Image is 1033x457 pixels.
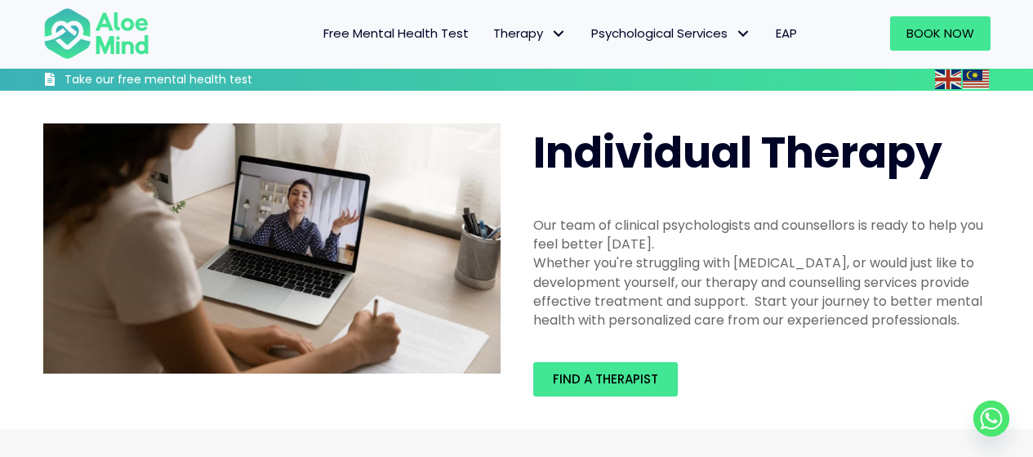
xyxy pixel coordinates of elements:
[311,16,481,51] a: Free Mental Health Test
[493,25,567,42] span: Therapy
[732,22,755,46] span: Psychological Services: submenu
[65,72,340,88] h3: Take our free mental health test
[935,69,961,89] img: en
[533,253,991,329] div: Whether you're struggling with [MEDICAL_DATA], or would just like to development yourself, our th...
[591,25,751,42] span: Psychological Services
[171,16,809,51] nav: Menu
[776,25,797,42] span: EAP
[533,123,942,182] span: Individual Therapy
[973,401,1009,437] a: Whatsapp
[890,16,991,51] a: Book Now
[547,22,571,46] span: Therapy: submenu
[43,7,149,60] img: Aloe mind Logo
[935,69,963,88] a: English
[764,16,809,51] a: EAP
[579,16,764,51] a: Psychological ServicesPsychological Services: submenu
[481,16,579,51] a: TherapyTherapy: submenu
[906,25,974,42] span: Book Now
[533,362,678,397] a: Find a therapist
[43,123,501,374] img: Therapy online individual
[553,370,658,388] span: Find a therapist
[963,69,991,88] a: Malay
[43,72,340,91] a: Take our free mental health test
[963,69,989,89] img: ms
[533,216,991,253] div: Our team of clinical psychologists and counsellors is ready to help you feel better [DATE].
[323,25,469,42] span: Free Mental Health Test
